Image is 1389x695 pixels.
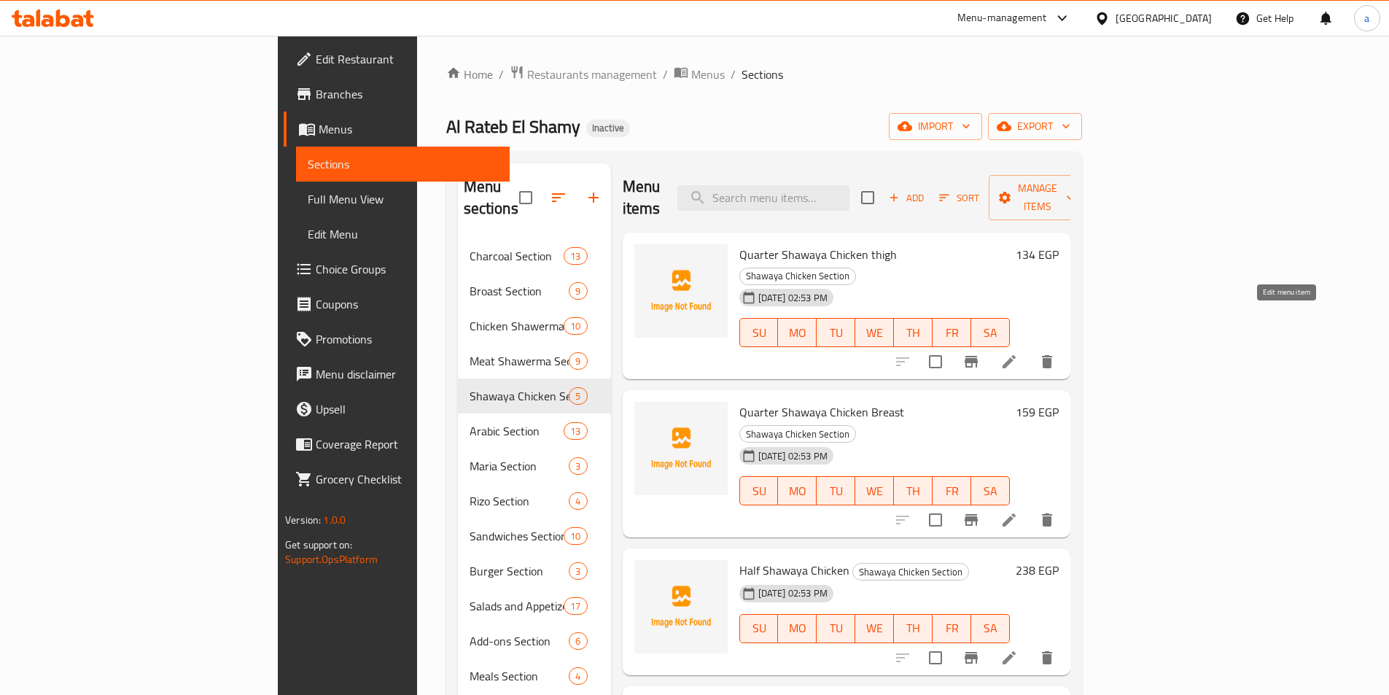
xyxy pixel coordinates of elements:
[316,400,498,418] span: Upsell
[634,402,728,495] img: Quarter Shawaya Chicken Breast
[284,462,510,497] a: Grocery Checklist
[1000,511,1018,529] a: Edit menu item
[564,422,587,440] div: items
[739,401,904,423] span: Quarter Shawaya Chicken Breast
[920,642,951,673] span: Select to update
[778,476,817,505] button: MO
[1030,502,1065,537] button: delete
[316,365,498,383] span: Menu disclaimer
[284,287,510,322] a: Coupons
[564,599,586,613] span: 17
[977,481,1004,502] span: SA
[1116,10,1212,26] div: [GEOGRAPHIC_DATA]
[470,527,564,545] span: Sandwiches Section
[564,317,587,335] div: items
[861,618,888,639] span: WE
[564,527,587,545] div: items
[740,268,855,284] span: Shawaya Chicken Section
[883,187,930,209] span: Add item
[900,618,927,639] span: TH
[634,244,728,338] img: Quarter Shawaya Chicken thigh
[569,564,586,578] span: 3
[316,50,498,68] span: Edit Restaurant
[319,120,498,138] span: Menus
[564,529,586,543] span: 10
[742,66,783,83] span: Sections
[1016,402,1059,422] h6: 159 EGP
[663,66,668,83] li: /
[752,291,833,305] span: [DATE] 02:53 PM
[933,318,971,347] button: FR
[852,182,883,213] span: Select section
[308,190,498,208] span: Full Menu View
[855,476,894,505] button: WE
[933,614,971,643] button: FR
[569,634,586,648] span: 6
[900,322,927,343] span: TH
[977,322,1004,343] span: SA
[458,554,611,589] div: Burger Section3
[1000,117,1070,136] span: export
[817,614,855,643] button: TU
[564,319,586,333] span: 10
[285,550,378,569] a: Support.OpsPlatform
[861,322,888,343] span: WE
[623,176,661,220] h2: Menu items
[569,352,587,370] div: items
[316,295,498,313] span: Coupons
[817,318,855,347] button: TU
[458,273,611,308] div: Broast Section9
[284,77,510,112] a: Branches
[900,117,970,136] span: import
[954,502,989,537] button: Branch-specific-item
[510,65,657,84] a: Restaurants management
[458,449,611,484] div: Maria Section3
[746,481,773,502] span: SU
[752,586,833,600] span: [DATE] 02:53 PM
[1016,244,1059,265] h6: 134 EGP
[887,190,926,206] span: Add
[569,632,587,650] div: items
[784,618,811,639] span: MO
[470,247,564,265] div: Charcoal Section
[569,354,586,368] span: 9
[569,459,586,473] span: 3
[569,282,587,300] div: items
[323,510,346,529] span: 1.0.0
[316,470,498,488] span: Grocery Checklist
[752,449,833,463] span: [DATE] 02:53 PM
[569,387,587,405] div: items
[1016,560,1059,581] h6: 238 EGP
[977,618,1004,639] span: SA
[470,282,569,300] span: Broast Section
[954,640,989,675] button: Branch-specific-item
[569,457,587,475] div: items
[569,389,586,403] span: 5
[446,65,1082,84] nav: breadcrumb
[470,352,569,370] span: Meat Shawerma Section
[933,476,971,505] button: FR
[564,247,587,265] div: items
[938,322,965,343] span: FR
[971,318,1010,347] button: SA
[674,65,725,84] a: Menus
[691,66,725,83] span: Menus
[285,510,321,529] span: Version:
[470,667,569,685] div: Meals Section
[527,66,657,83] span: Restaurants management
[284,392,510,427] a: Upsell
[861,481,888,502] span: WE
[470,632,569,650] span: Add-ons Section
[564,597,587,615] div: items
[470,422,564,440] span: Arabic Section
[739,318,779,347] button: SU
[930,187,989,209] span: Sort items
[822,322,849,343] span: TU
[938,618,965,639] span: FR
[1000,179,1075,216] span: Manage items
[894,476,933,505] button: TH
[446,110,580,143] span: Al Rateb El Shamy
[731,66,736,83] li: /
